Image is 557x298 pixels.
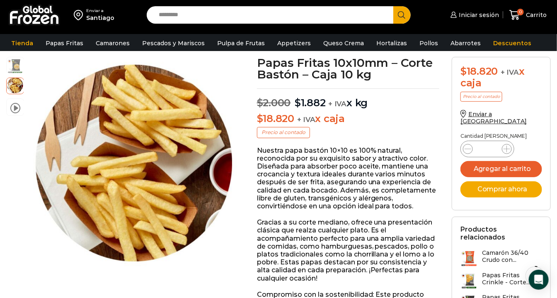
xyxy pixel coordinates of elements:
[457,11,499,19] span: Iniciar sesión
[257,112,294,125] bdi: 18.820
[41,35,87,51] a: Papas Fritas
[448,7,499,23] a: Iniciar sesión
[213,35,269,51] a: Pulpa de Frutas
[257,147,439,210] p: Nuestra papa bastón 10×10 es 100% natural, reconocida por su exquisito sabor y atractivo color. D...
[257,112,263,125] span: $
[372,35,411,51] a: Hortalizas
[460,65,498,77] bdi: 18.820
[393,6,411,24] button: Search button
[507,5,549,25] a: 0 Carrito
[480,143,495,155] input: Product quantity
[460,65,467,77] span: $
[460,110,527,125] a: Enviar a [GEOGRAPHIC_DATA]
[257,57,439,80] h1: Papas Fritas 10x10mm – Corte Bastón – Caja 10 kg
[7,77,24,94] span: 10×10
[74,8,86,22] img: address-field-icon.svg
[86,8,114,14] div: Enviar a
[328,100,346,108] span: + IVA
[460,66,542,90] div: x caja
[257,218,439,282] p: Gracias a su corte mediano, ofrece una presentación clásica que realza cualquier plato. Es el aco...
[489,35,535,51] a: Descuentos
[460,92,502,102] p: Precio al contado
[460,249,542,267] a: Camarón 36/40 Crudo con...
[257,127,310,138] p: Precio al contado
[460,272,542,290] a: Papas Fritas Crinkle - Corte...
[257,97,291,109] bdi: 2.000
[446,35,485,51] a: Abarrotes
[295,97,301,109] span: $
[7,35,37,51] a: Tienda
[273,35,315,51] a: Appetizers
[460,181,542,198] button: Comprar ahora
[460,133,542,139] p: Cantidad [PERSON_NAME]
[460,225,542,241] h2: Productos relacionados
[529,270,549,290] div: Open Intercom Messenger
[319,35,368,51] a: Queso Crema
[460,161,542,177] button: Agregar al carrito
[501,68,519,76] span: + IVA
[482,272,542,286] h3: Papas Fritas Crinkle - Corte...
[295,97,326,109] bdi: 1.882
[92,35,134,51] a: Camarones
[517,9,524,15] span: 0
[482,249,542,264] h3: Camarón 36/40 Crudo con...
[297,115,315,124] span: + IVA
[257,88,439,109] p: x kg
[524,11,547,19] span: Carrito
[138,35,209,51] a: Pescados y Mariscos
[415,35,442,51] a: Pollos
[257,113,439,125] p: x caja
[7,57,24,74] span: 10×10
[257,97,263,109] span: $
[86,14,114,22] div: Santiago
